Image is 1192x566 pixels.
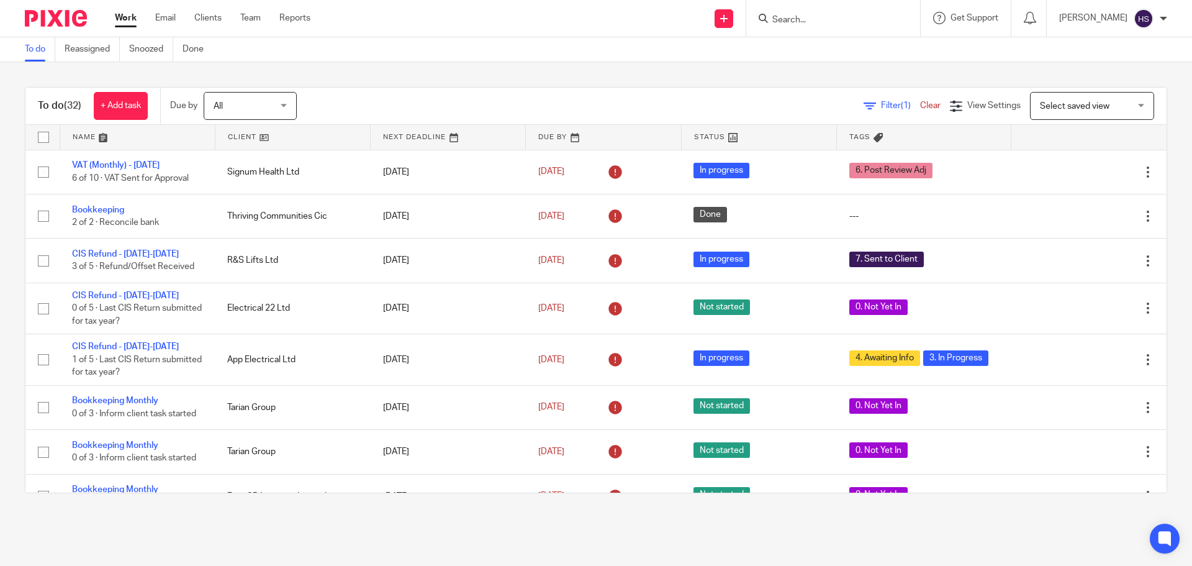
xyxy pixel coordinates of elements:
span: 7. Sent to Client [849,252,924,267]
span: 3. In Progress [923,350,988,366]
img: svg%3E [1134,9,1154,29]
span: [DATE] [538,403,564,412]
span: Tags [849,134,870,140]
span: 0. Not Yet In [849,442,908,458]
a: Email [155,12,176,24]
td: [DATE] [371,194,526,238]
span: 0 of 3 · Inform client task started [72,409,196,418]
span: Not started [693,487,750,503]
a: Done [183,37,213,62]
a: CIS Refund - [DATE]-[DATE] [72,291,179,300]
span: [DATE] [538,256,564,265]
span: In progress [693,350,749,366]
span: Filter [881,101,920,110]
a: + Add task [94,92,148,120]
a: VAT (Monthly) - [DATE] [72,161,160,170]
a: Reassigned [65,37,120,62]
td: [DATE] [371,239,526,283]
span: Not started [693,398,750,414]
td: Tarian Group [215,385,370,429]
td: [DATE] [371,474,526,518]
span: [DATE] [538,355,564,364]
a: Clients [194,12,222,24]
p: Due by [170,99,197,112]
td: R&S Lifts Ltd [215,239,370,283]
a: Work [115,12,137,24]
span: 0. Not Yet In [849,398,908,414]
span: Not started [693,299,750,315]
td: [DATE] [371,150,526,194]
span: [DATE] [538,447,564,456]
div: --- [849,210,999,222]
td: Signum Health Ltd [215,150,370,194]
span: [DATE] [538,168,564,176]
a: Bookkeeping Monthly [72,396,158,405]
a: CIS Refund - [DATE]-[DATE] [72,342,179,351]
a: Bookkeeping Monthly [72,441,158,450]
a: To do [25,37,55,62]
p: [PERSON_NAME] [1059,12,1127,24]
span: 1 of 5 · Last CIS Return submitted for tax year? [72,355,202,377]
span: Not started [693,442,750,458]
td: [DATE] [371,385,526,429]
td: Electrical 22 Ltd [215,283,370,334]
td: Thriving Communities Cic [215,194,370,238]
span: 4. Awaiting Info [849,350,920,366]
span: In progress [693,252,749,267]
a: Clear [920,101,941,110]
span: 0. Not Yet In [849,487,908,503]
span: 6. Post Review Adj [849,163,932,178]
span: 0. Not Yet In [849,299,908,315]
h1: To do [38,99,81,112]
span: (32) [64,101,81,111]
span: (1) [901,101,911,110]
span: Get Support [950,14,998,22]
a: Bookkeeping [72,206,124,214]
td: App Electrical Ltd [215,334,370,385]
span: 2 of 2 · Reconcile bank [72,218,159,227]
span: [DATE] [538,304,564,313]
span: 0 of 3 · Inform client task started [72,454,196,462]
span: Select saved view [1040,102,1109,111]
a: Team [240,12,261,24]
span: 6 of 10 · VAT Sent for Approval [72,174,189,183]
a: Bookkeeping Monthly [72,485,158,494]
input: Search [771,15,883,26]
span: View Settings [967,101,1021,110]
span: In progress [693,163,749,178]
td: Tarian Group [215,430,370,474]
span: [DATE] [538,212,564,221]
span: [DATE] [538,492,564,501]
td: [DATE] [371,334,526,385]
span: All [214,102,223,111]
span: 0 of 5 · Last CIS Return submitted for tax year? [72,304,202,326]
img: Pixie [25,10,87,27]
td: [DATE] [371,283,526,334]
a: Reports [279,12,310,24]
td: [DATE] [371,430,526,474]
td: First GB Logistics Limited [215,474,370,518]
a: CIS Refund - [DATE]-[DATE] [72,250,179,258]
span: Done [693,207,727,222]
a: Snoozed [129,37,173,62]
span: 3 of 5 · Refund/Offset Received [72,263,194,272]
